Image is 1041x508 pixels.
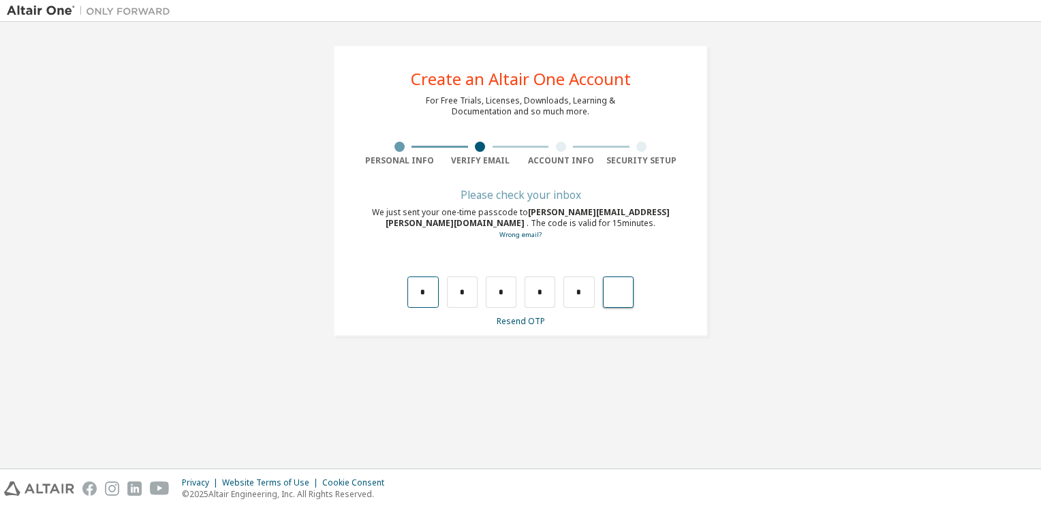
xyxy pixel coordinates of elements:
img: youtube.svg [150,481,170,496]
div: Cookie Consent [322,477,392,488]
div: Security Setup [602,155,683,166]
div: Account Info [520,155,602,166]
a: Resend OTP [497,315,545,327]
div: Website Terms of Use [222,477,322,488]
div: Personal Info [359,155,440,166]
div: Please check your inbox [359,191,682,199]
p: © 2025 Altair Engineering, Inc. All Rights Reserved. [182,488,392,500]
div: Privacy [182,477,222,488]
div: For Free Trials, Licenses, Downloads, Learning & Documentation and so much more. [426,95,615,117]
div: Create an Altair One Account [411,71,631,87]
img: altair_logo.svg [4,481,74,496]
div: We just sent your one-time passcode to . The code is valid for 15 minutes. [359,207,682,240]
img: Altair One [7,4,177,18]
div: Verify Email [440,155,521,166]
a: Go back to the registration form [499,230,542,239]
img: facebook.svg [82,481,97,496]
span: [PERSON_NAME][EMAIL_ADDRESS][PERSON_NAME][DOMAIN_NAME] [386,206,670,229]
img: linkedin.svg [127,481,142,496]
img: instagram.svg [105,481,119,496]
